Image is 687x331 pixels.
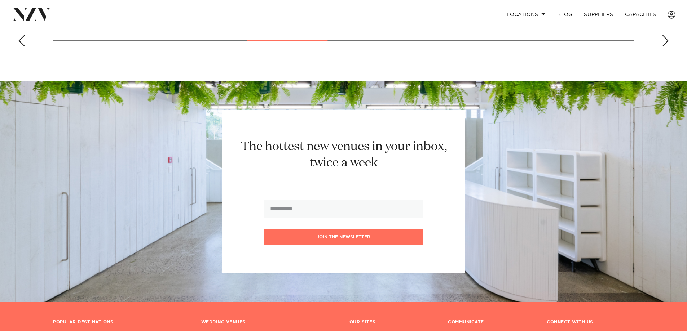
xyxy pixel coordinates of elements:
h3: OUR SITES [349,319,376,325]
a: BLOG [551,7,578,22]
h3: WEDDING VENUES [201,319,246,325]
h3: POPULAR DESTINATIONS [53,319,113,325]
h2: The hottest new venues in your inbox, twice a week [232,139,455,171]
button: Join the newsletter [264,229,423,245]
a: SUPPLIERS [578,7,619,22]
h3: CONNECT WITH US [547,319,634,325]
h3: COMMUNICATE [448,319,484,325]
a: Capacities [619,7,662,22]
a: Locations [501,7,551,22]
img: nzv-logo.png [12,8,51,21]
